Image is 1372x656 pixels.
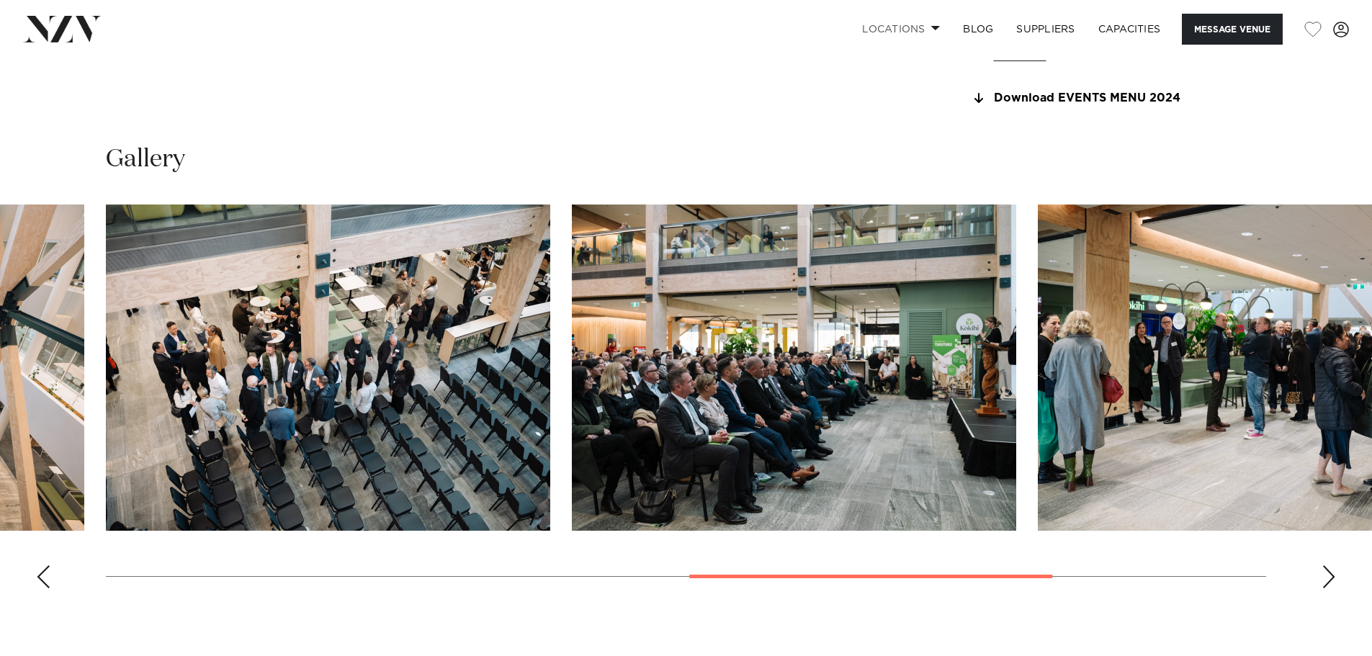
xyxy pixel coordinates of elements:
[1005,14,1086,45] a: SUPPLIERS
[1087,14,1173,45] a: Capacities
[1182,14,1283,45] button: Message Venue
[572,205,1016,531] swiper-slide: 6 / 8
[851,14,951,45] a: Locations
[106,205,550,531] swiper-slide: 5 / 8
[970,92,1205,105] a: Download EVENTS MENU 2024
[951,14,1005,45] a: BLOG
[23,16,102,42] img: nzv-logo.png
[106,143,185,176] h2: Gallery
